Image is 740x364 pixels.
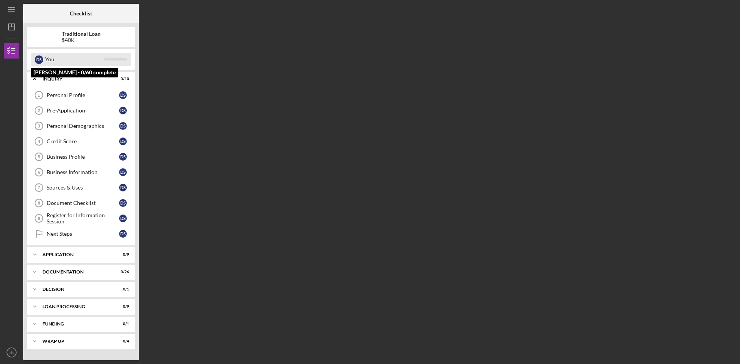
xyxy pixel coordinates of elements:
[38,93,40,97] tspan: 1
[38,170,40,174] tspan: 6
[47,92,119,98] div: Personal Profile
[47,185,119,191] div: Sources & Uses
[42,322,110,326] div: Funding
[119,153,127,161] div: d s
[119,107,127,114] div: d s
[47,169,119,175] div: Business Information
[42,287,110,292] div: Decision
[31,180,131,195] a: 7Sources & Usesds
[31,195,131,211] a: 8Document Checklistds
[119,91,127,99] div: d s
[38,108,40,113] tspan: 2
[115,287,129,292] div: 0 / 1
[119,184,127,191] div: d s
[31,118,131,134] a: 3Personal Demographicsds
[38,216,40,221] tspan: 9
[31,103,131,118] a: 2Pre-Applicationds
[115,252,129,257] div: 0 / 9
[31,164,131,180] a: 6Business Informationds
[42,77,110,81] div: Inquiry
[119,122,127,130] div: d s
[119,215,127,222] div: d s
[38,201,40,205] tspan: 8
[38,185,40,190] tspan: 7
[31,87,131,103] a: 1Personal Profileds
[119,230,127,238] div: d s
[62,37,101,43] div: $40K
[42,304,110,309] div: Loan Processing
[42,270,110,274] div: Documentation
[115,270,129,274] div: 0 / 26
[31,134,131,149] a: 4Credit Scoreds
[31,226,131,242] a: Next Stepsds
[62,31,101,37] b: Traditional Loan
[119,168,127,176] div: d s
[38,154,40,159] tspan: 5
[115,322,129,326] div: 0 / 1
[115,339,129,344] div: 0 / 4
[47,212,119,225] div: Register for Information Session
[47,200,119,206] div: Document Checklist
[119,199,127,207] div: d s
[119,138,127,145] div: d s
[47,107,119,114] div: Pre-Application
[10,351,13,355] text: ds
[115,77,129,81] div: 0 / 10
[31,149,131,164] a: 5Business Profileds
[45,53,104,66] div: You
[38,124,40,128] tspan: 3
[4,345,19,360] button: ds
[42,252,110,257] div: Application
[70,10,92,17] b: Checklist
[47,123,119,129] div: Personal Demographics
[42,339,110,344] div: Wrap up
[47,138,119,144] div: Credit Score
[31,211,131,226] a: 9Register for Information Sessionds
[38,139,40,144] tspan: 4
[47,154,119,160] div: Business Profile
[115,304,129,309] div: 0 / 9
[47,231,119,237] div: Next Steps
[35,55,43,64] div: d s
